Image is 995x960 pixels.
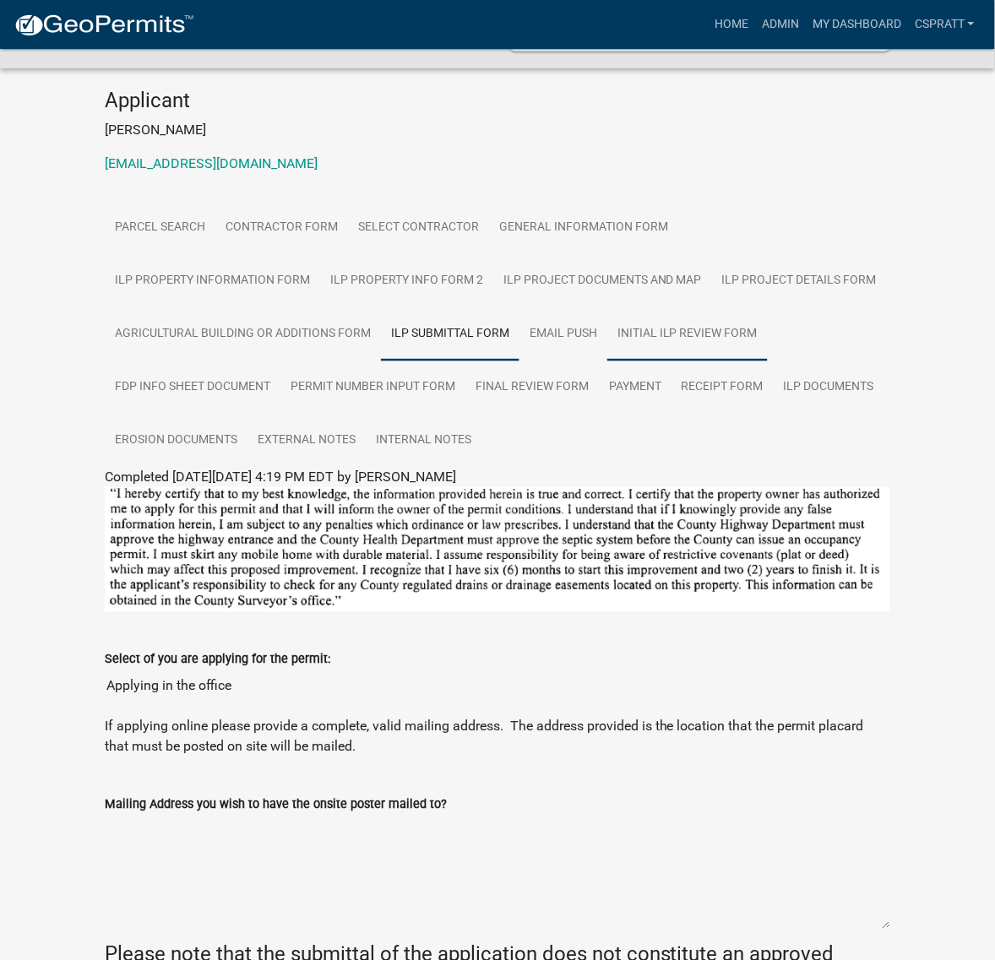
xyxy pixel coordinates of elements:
[348,201,489,255] a: Select contractor
[215,201,348,255] a: Contractor Form
[671,361,774,415] a: Receipt Form
[105,89,890,113] h4: Applicant
[708,8,755,41] a: Home
[247,414,366,468] a: External Notes
[105,414,247,468] a: Erosion Documents
[493,254,712,308] a: ILP Project Documents and Map
[607,307,768,361] a: Initial ILP Review Form
[712,254,887,308] a: ILP Project Details Form
[280,361,465,415] a: Permit Number Input Form
[105,120,890,140] p: [PERSON_NAME]
[105,361,280,415] a: FDP INFO Sheet Document
[105,254,320,308] a: ILP Property Information Form
[519,307,607,361] a: Email Push
[755,8,806,41] a: Admin
[366,414,481,468] a: Internal Notes
[599,361,671,415] a: Payment
[908,8,981,41] a: cspratt
[465,361,599,415] a: Final Review Form
[105,487,890,612] img: ILP_Certification_Statement_28b1ac9d-b4e3-4867-b647-4d3cc7147dbf.png
[105,201,215,255] a: Parcel search
[320,254,493,308] a: ILP Property Info Form 2
[489,201,678,255] a: General Information Form
[105,800,447,811] label: Mailing Address you wish to have the onsite poster mailed to?
[806,8,908,41] a: My Dashboard
[105,307,381,361] a: Agricultural Building or additions Form
[105,155,318,171] a: [EMAIL_ADDRESS][DOMAIN_NAME]
[105,717,890,757] p: If applying online please provide a complete, valid mailing address. The address provided is the ...
[774,361,884,415] a: ILP Documents
[105,469,456,485] span: Completed [DATE][DATE] 4:19 PM EDT by [PERSON_NAME]
[105,654,330,666] label: Select of you are applying for the permit:
[381,307,519,361] a: ILP Submittal Form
